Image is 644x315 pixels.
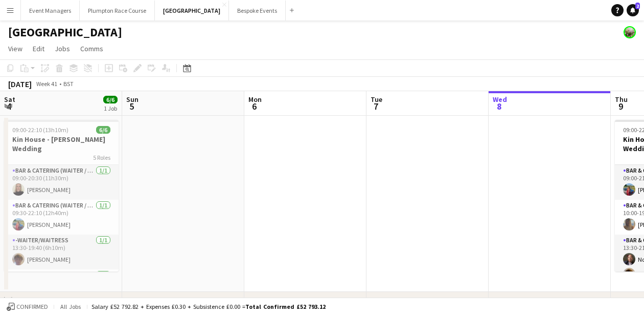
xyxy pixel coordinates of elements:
[80,1,155,20] button: Plumpton Race Course
[369,100,382,112] span: 7
[51,42,74,55] a: Jobs
[229,1,286,20] button: Bespoke Events
[3,100,15,112] span: 4
[8,44,22,53] span: View
[248,95,262,104] span: Mon
[4,95,15,104] span: Sat
[4,42,27,55] a: View
[5,301,50,312] button: Confirmed
[4,200,119,235] app-card-role: Bar & Catering (Waiter / waitress)1/109:30-22:10 (12h40m)[PERSON_NAME]
[58,303,83,310] span: All jobs
[63,80,74,88] div: BST
[12,126,68,134] span: 09:00-22:10 (13h10m)
[104,104,117,112] div: 1 Job
[247,100,262,112] span: 6
[371,95,382,104] span: Tue
[96,126,110,134] span: 6/6
[4,165,119,200] app-card-role: Bar & Catering (Waiter / waitress)1/109:00-20:30 (11h30m)[PERSON_NAME]
[34,80,59,88] span: Week 41
[76,42,107,55] a: Comms
[155,1,229,20] button: [GEOGRAPHIC_DATA]
[4,235,119,269] app-card-role: -Waiter/Waitress1/113:30-19:40 (6h10m)[PERSON_NAME]
[491,100,507,112] span: 8
[245,303,326,310] span: Total Confirmed £52 793.12
[8,79,32,89] div: [DATE]
[627,4,639,16] a: 2
[33,44,44,53] span: Edit
[4,135,119,153] h3: Kin House - [PERSON_NAME] Wedding
[16,295,44,305] div: Kitchen
[80,44,103,53] span: Comms
[93,154,110,161] span: 5 Roles
[613,100,628,112] span: 9
[125,100,139,112] span: 5
[8,25,122,40] h1: [GEOGRAPHIC_DATA]
[16,303,48,310] span: Confirmed
[126,95,139,104] span: Sun
[493,95,507,104] span: Wed
[624,26,636,38] app-user-avatar: Staffing Manager
[635,3,640,9] span: 2
[21,1,80,20] button: Event Managers
[103,96,118,103] span: 6/6
[29,42,49,55] a: Edit
[91,303,326,310] div: Salary £52 792.82 + Expenses £0.30 + Subsistence £0.00 =
[4,120,119,271] app-job-card: 09:00-22:10 (13h10m)6/6Kin House - [PERSON_NAME] Wedding5 RolesBar & Catering (Waiter / waitress)...
[55,44,70,53] span: Jobs
[615,95,628,104] span: Thu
